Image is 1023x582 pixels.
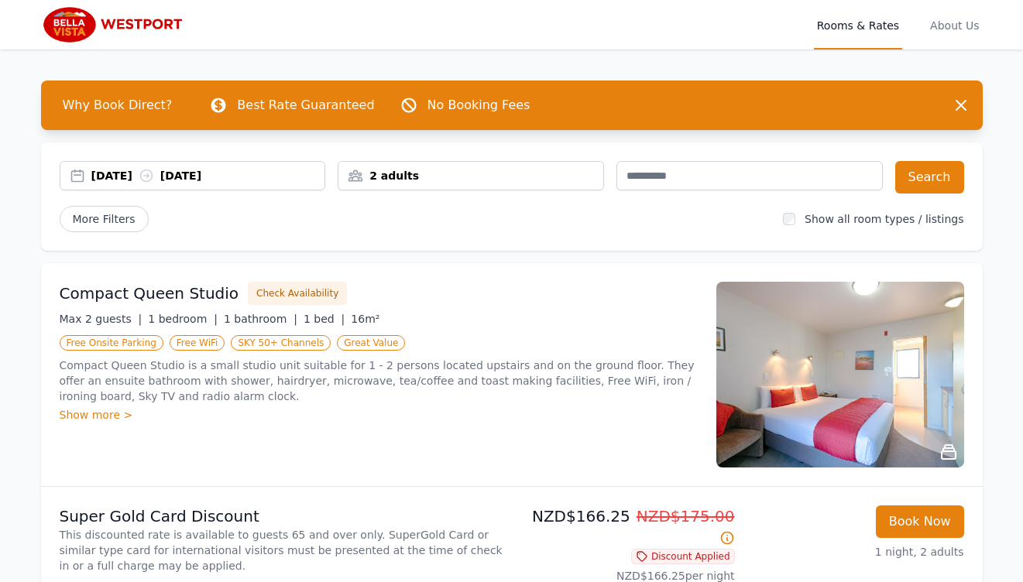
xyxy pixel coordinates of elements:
span: Discount Applied [631,549,735,564]
span: 1 bed | [304,313,345,325]
p: This discounted rate is available to guests 65 and over only. SuperGold Card or similar type card... [60,527,506,573]
img: Bella Vista Westport [41,6,191,43]
span: Free Onsite Parking [60,335,163,351]
p: 1 night, 2 adults [747,544,964,560]
p: No Booking Fees [427,96,530,115]
span: 16m² [351,313,379,325]
span: Max 2 guests | [60,313,142,325]
span: Free WiFi [170,335,225,351]
p: Best Rate Guaranteed [237,96,374,115]
p: Compact Queen Studio is a small studio unit suitable for 1 - 2 persons located upstairs and on th... [60,358,698,404]
div: Show more > [60,407,698,423]
span: Why Book Direct? [50,90,185,121]
button: Search [895,161,964,193]
span: 1 bathroom | [224,313,297,325]
h3: Compact Queen Studio [60,282,239,304]
div: 2 adults [338,168,603,183]
span: NZD$175.00 [637,507,735,526]
button: Book Now [876,505,964,538]
div: [DATE] [DATE] [91,168,325,183]
span: Great Value [337,335,405,351]
span: 1 bedroom | [148,313,218,325]
button: Check Availability [248,282,347,305]
p: Super Gold Card Discount [60,505,506,527]
span: More Filters [60,206,149,232]
p: NZD$166.25 [518,505,735,549]
span: SKY 50+ Channels [231,335,331,351]
label: Show all room types / listings [805,213,963,225]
